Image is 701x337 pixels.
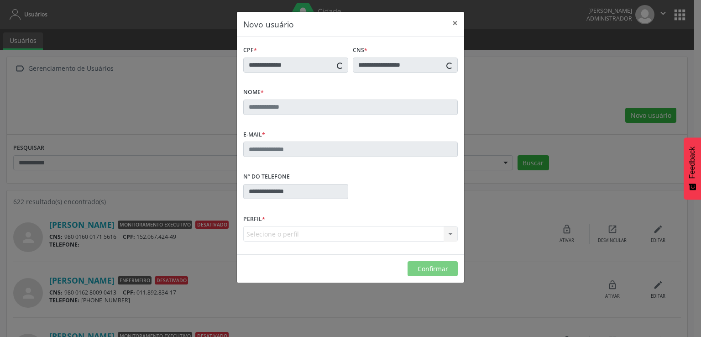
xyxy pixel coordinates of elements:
[688,147,696,179] span: Feedback
[446,12,464,34] button: Close
[408,261,458,277] button: Confirmar
[353,43,367,58] label: CNS
[243,212,265,226] label: Perfil
[243,85,264,100] label: Nome
[418,264,448,273] span: Confirmar
[243,18,294,30] h5: Novo usuário
[684,137,701,200] button: Feedback - Mostrar pesquisa
[243,128,265,142] label: E-mail
[243,170,290,184] label: Nº do Telefone
[243,43,257,58] label: CPF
